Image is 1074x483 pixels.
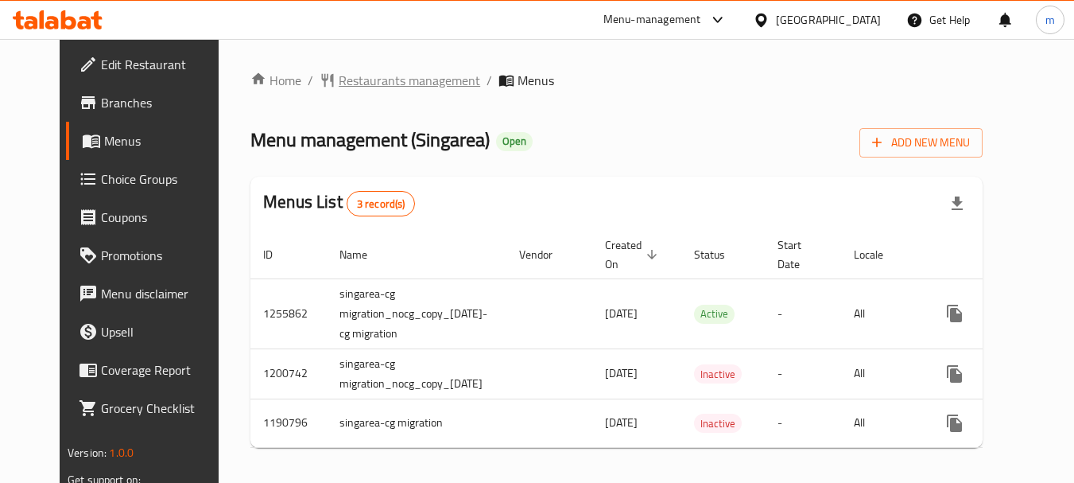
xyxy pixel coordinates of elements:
td: 1255862 [250,279,327,349]
a: Grocery Checklist [66,389,239,427]
button: more [936,294,974,333]
a: Branches [66,84,239,122]
button: more [936,404,974,442]
div: Active [694,305,735,324]
td: All [841,349,923,399]
span: Menus [104,131,227,150]
a: Home [250,71,301,90]
a: Choice Groups [66,160,239,198]
span: Locale [854,245,904,264]
span: Inactive [694,365,742,384]
span: Menu management ( Singarea ) [250,122,490,158]
a: Edit Restaurant [66,45,239,84]
span: 3 record(s) [347,197,415,212]
span: Inactive [694,415,742,433]
button: Change Status [974,404,1012,442]
a: Promotions [66,236,239,275]
span: Coverage Report [101,360,227,380]
span: Start Date [777,236,822,274]
div: Total records count [347,191,416,216]
td: All [841,399,923,447]
span: [DATE] [605,412,638,433]
td: - [765,349,841,399]
li: / [487,71,492,90]
span: Choice Groups [101,169,227,189]
span: Upsell [101,322,227,341]
span: Vendor [519,245,573,264]
span: Restaurants management [339,71,480,90]
span: ID [263,245,293,264]
td: - [765,279,841,349]
span: Coupons [101,208,227,227]
span: Edit Restaurant [101,55,227,74]
span: Status [694,245,746,264]
a: Upsell [66,313,239,351]
a: Menu disclaimer [66,275,239,313]
td: 1200742 [250,349,327,399]
span: Grocery Checklist [101,399,227,418]
span: Add New Menu [872,133,970,153]
a: Coupons [66,198,239,236]
td: 1190796 [250,399,327,447]
a: Restaurants management [320,71,480,90]
button: Change Status [974,355,1012,393]
span: Branches [101,93,227,112]
td: singarea-cg migration_nocg_copy_[DATE] [327,349,506,399]
td: - [765,399,841,447]
span: Version: [68,442,107,463]
span: [DATE] [605,303,638,324]
span: Name [339,245,388,264]
span: Active [694,305,735,323]
div: Open [496,132,533,151]
td: singarea-cg migration_nocg_copy_[DATE]-cg migration [327,279,506,349]
button: Add New Menu [859,128,983,158]
span: Promotions [101,246,227,265]
div: Menu-management [603,10,701,29]
a: Menus [66,122,239,160]
li: / [308,71,313,90]
button: more [936,355,974,393]
div: [GEOGRAPHIC_DATA] [776,11,881,29]
td: singarea-cg migration [327,399,506,447]
nav: breadcrumb [250,71,983,90]
span: 1.0.0 [109,442,134,463]
span: [DATE] [605,363,638,384]
span: Open [496,134,533,148]
h2: Menus List [263,190,415,216]
div: Export file [938,185,976,223]
div: Inactive [694,364,742,384]
span: Menu disclaimer [101,284,227,303]
span: m [1045,11,1055,29]
span: Menus [518,71,554,90]
td: All [841,279,923,349]
a: Coverage Report [66,351,239,389]
span: Created On [605,236,662,274]
button: Change Status [974,294,1012,333]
